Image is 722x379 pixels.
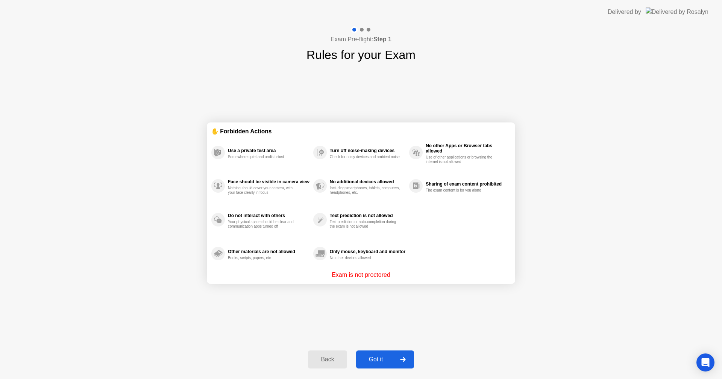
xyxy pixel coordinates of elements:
[426,155,497,164] div: Use of other applications or browsing the internet is not allowed
[608,8,641,17] div: Delivered by
[330,213,405,218] div: Text prediction is not allowed
[426,143,507,154] div: No other Apps or Browser tabs allowed
[228,220,299,229] div: Your physical space should be clear and communication apps turned off
[426,188,497,193] div: The exam content is for you alone
[228,179,309,184] div: Face should be visible in camera view
[310,356,344,363] div: Back
[696,353,714,371] div: Open Intercom Messenger
[332,270,390,279] p: Exam is not proctored
[330,186,401,195] div: Including smartphones, tablets, computers, headphones, etc.
[331,35,391,44] h4: Exam Pre-flight:
[308,350,347,368] button: Back
[646,8,708,16] img: Delivered by Rosalyn
[330,148,405,153] div: Turn off noise-making devices
[330,256,401,260] div: No other devices allowed
[330,179,405,184] div: No additional devices allowed
[228,213,309,218] div: Do not interact with others
[228,249,309,254] div: Other materials are not allowed
[426,181,507,187] div: Sharing of exam content prohibited
[228,155,299,159] div: Somewhere quiet and undisturbed
[356,350,414,368] button: Got it
[228,256,299,260] div: Books, scripts, papers, etc
[358,356,394,363] div: Got it
[373,36,391,42] b: Step 1
[330,155,401,159] div: Check for noisy devices and ambient noise
[306,46,416,64] h1: Rules for your Exam
[211,127,511,136] div: ✋ Forbidden Actions
[330,220,401,229] div: Text prediction or auto-completion during the exam is not allowed
[228,148,309,153] div: Use a private test area
[228,186,299,195] div: Nothing should cover your camera, with your face clearly in focus
[330,249,405,254] div: Only mouse, keyboard and monitor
